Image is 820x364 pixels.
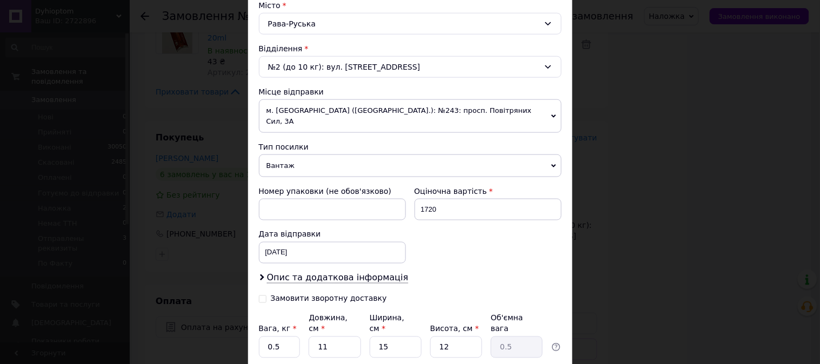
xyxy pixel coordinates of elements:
label: Ширина, см [370,314,404,333]
label: Довжина, см [309,314,348,333]
label: Висота, см [430,325,479,333]
div: Рава-Руська [259,13,562,35]
span: Вантаж [259,154,562,177]
div: Дата відправки [259,229,406,240]
span: Тип посилки [259,143,309,151]
span: м. [GEOGRAPHIC_DATA] ([GEOGRAPHIC_DATA].): №243: просп. Повітряних Сил, 3А [259,99,562,133]
div: №2 (до 10 кг): вул. [STREET_ADDRESS] [259,56,562,78]
span: Опис та додаткова інформація [267,273,409,284]
div: Оціночна вартість [415,186,562,197]
div: Відділення [259,43,562,54]
span: Місце відправки [259,87,324,96]
label: Вага, кг [259,325,297,333]
div: Об'ємна вага [491,313,543,334]
div: Номер упаковки (не обов'язково) [259,186,406,197]
div: Замовити зворотну доставку [271,294,387,304]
